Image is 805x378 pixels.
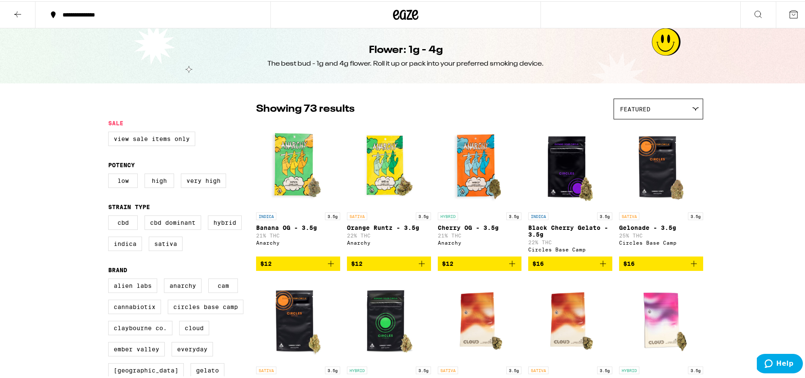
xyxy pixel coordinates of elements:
[597,211,612,219] p: 3.5g
[619,365,639,373] p: HYBRID
[688,365,703,373] p: 3.5g
[108,277,157,292] label: Alien Labs
[256,232,340,237] p: 21% THC
[256,122,340,207] img: Anarchy - Banana OG - 3.5g
[256,223,340,230] p: Banana OG - 3.5g
[528,276,612,361] img: Cloud - Gelato 41 - 3.5g
[108,265,127,272] legend: Brand
[347,122,431,207] img: Anarchy - Orange Runtz - 3.5g
[438,223,522,230] p: Cherry OG - 3.5g
[619,122,703,207] img: Circles Base Camp - Gelonade - 3.5g
[438,211,458,219] p: HYBRID
[108,214,138,229] label: CBD
[528,211,548,219] p: INDICA
[108,160,135,167] legend: Potency
[438,232,522,237] p: 21% THC
[108,202,150,209] legend: Strain Type
[108,172,138,187] label: Low
[256,239,340,244] div: Anarchy
[619,239,703,244] div: Circles Base Camp
[172,341,213,355] label: Everyday
[191,362,224,376] label: Gelato
[145,172,174,187] label: High
[528,255,612,270] button: Add to bag
[597,365,612,373] p: 3.5g
[369,42,443,56] h1: Flower: 1g - 4g
[256,365,276,373] p: SATIVA
[164,277,202,292] label: Anarchy
[438,255,522,270] button: Add to bag
[688,211,703,219] p: 3.5g
[347,276,431,361] img: Circles Base Camp - Headband - 3.5g
[108,320,172,334] label: Claybourne Co.
[325,365,340,373] p: 3.5g
[528,365,548,373] p: SATIVA
[528,223,612,237] p: Black Cherry Gelato - 3.5g
[506,365,521,373] p: 3.5g
[108,119,123,125] legend: Sale
[260,259,272,266] span: $12
[347,365,367,373] p: HYBRID
[532,259,544,266] span: $16
[256,211,276,219] p: INDICA
[108,235,142,250] label: Indica
[347,211,367,219] p: SATIVA
[149,235,183,250] label: Sativa
[108,362,184,376] label: [GEOGRAPHIC_DATA]
[256,276,340,361] img: Circles Base Camp - Sunblessed Blue - 3.5g
[347,223,431,230] p: Orange Runtz - 3.5g
[256,101,355,115] p: Showing 73 results
[506,211,521,219] p: 3.5g
[181,172,226,187] label: Very High
[620,105,650,111] span: Featured
[347,232,431,237] p: 22% THC
[619,276,703,361] img: Cloud - Mochi Gelato - 3.5g
[347,255,431,270] button: Add to bag
[267,58,544,67] div: The best bud - 1g and 4g flower. Roll it up or pack into your preferred smoking device.
[108,130,195,145] label: View Sale Items Only
[416,365,431,373] p: 3.5g
[528,238,612,244] p: 22% THC
[528,122,612,207] img: Circles Base Camp - Black Cherry Gelato - 3.5g
[108,298,161,313] label: Cannabiotix
[438,122,522,207] img: Anarchy - Cherry OG - 3.5g
[619,232,703,237] p: 25% THC
[416,211,431,219] p: 3.5g
[528,246,612,251] div: Circles Base Camp
[619,255,703,270] button: Add to bag
[347,239,431,244] div: Anarchy
[757,353,803,374] iframe: Opens a widget where you can find more information
[179,320,209,334] label: Cloud
[347,122,431,255] a: Open page for Orange Runtz - 3.5g from Anarchy
[438,122,522,255] a: Open page for Cherry OG - 3.5g from Anarchy
[619,122,703,255] a: Open page for Gelonade - 3.5g from Circles Base Camp
[619,211,639,219] p: SATIVA
[325,211,340,219] p: 3.5g
[438,365,458,373] p: SATIVA
[208,214,242,229] label: Hybrid
[145,214,201,229] label: CBD Dominant
[438,239,522,244] div: Anarchy
[442,259,453,266] span: $12
[108,341,165,355] label: Ember Valley
[528,122,612,255] a: Open page for Black Cherry Gelato - 3.5g from Circles Base Camp
[168,298,243,313] label: Circles Base Camp
[256,122,340,255] a: Open page for Banana OG - 3.5g from Anarchy
[623,259,635,266] span: $16
[351,259,363,266] span: $12
[619,223,703,230] p: Gelonade - 3.5g
[208,277,238,292] label: CAM
[438,276,522,361] img: Cloud - Amnesia Lemon - 3.5g
[256,255,340,270] button: Add to bag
